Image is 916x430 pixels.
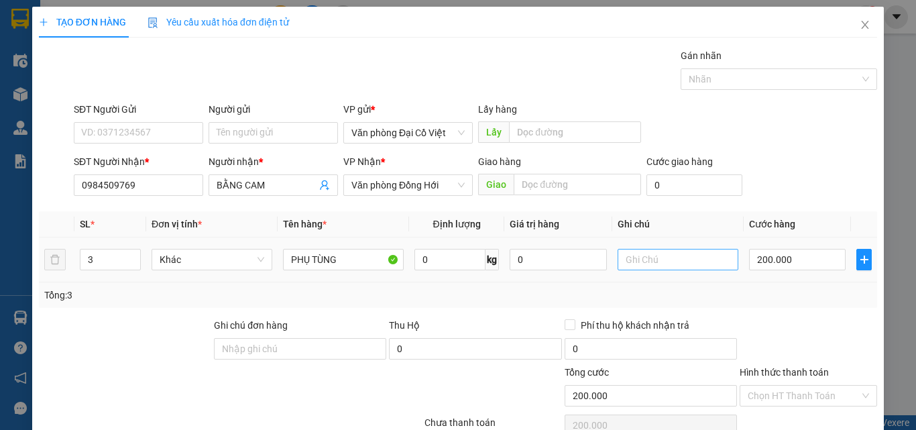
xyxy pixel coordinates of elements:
[433,219,480,229] span: Định lượng
[160,250,264,270] span: Khác
[389,320,420,331] span: Thu Hộ
[510,219,559,229] span: Giá trị hàng
[485,249,499,270] span: kg
[509,121,641,143] input: Dọc đường
[81,32,226,54] b: [PERSON_NAME]
[740,367,829,378] label: Hình thức thanh toán
[860,19,870,30] span: close
[44,249,66,270] button: delete
[846,7,884,44] button: Close
[44,288,355,303] div: Tổng: 3
[125,250,140,260] span: Increase Value
[39,17,126,28] span: TẠO ĐƠN HÀNG
[618,249,738,270] input: Ghi Chú
[152,219,202,229] span: Đơn vị tính
[39,17,48,27] span: plus
[70,78,324,205] h2: VP Nhận: Văn phòng Đồng Hới
[351,123,465,143] span: Văn phòng Đại Cồ Việt
[283,219,327,229] span: Tên hàng
[343,156,381,167] span: VP Nhận
[478,104,517,115] span: Lấy hàng
[214,320,288,331] label: Ghi chú đơn hàng
[351,175,465,195] span: Văn phòng Đồng Hới
[612,211,744,237] th: Ghi chú
[646,156,713,167] label: Cước giao hàng
[125,260,140,270] span: Decrease Value
[565,367,609,378] span: Tổng cước
[343,102,473,117] div: VP gửi
[681,50,722,61] label: Gán nhãn
[646,174,742,196] input: Cước giao hàng
[74,154,203,169] div: SĐT Người Nhận
[129,252,137,260] span: up
[575,318,695,333] span: Phí thu hộ khách nhận trả
[209,102,338,117] div: Người gửi
[478,174,514,195] span: Giao
[478,121,509,143] span: Lấy
[129,261,137,269] span: down
[510,249,606,270] input: 0
[478,156,521,167] span: Giao hàng
[749,219,795,229] span: Cước hàng
[148,17,289,28] span: Yêu cầu xuất hóa đơn điện tử
[80,219,91,229] span: SL
[514,174,641,195] input: Dọc đường
[283,249,404,270] input: VD: Bàn, Ghế
[209,154,338,169] div: Người nhận
[319,180,330,191] span: user-add
[74,102,203,117] div: SĐT Người Gửi
[148,17,158,28] img: icon
[214,338,386,360] input: Ghi chú đơn hàng
[856,249,872,270] button: plus
[7,78,108,100] h2: NSFV8XM1
[857,254,871,265] span: plus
